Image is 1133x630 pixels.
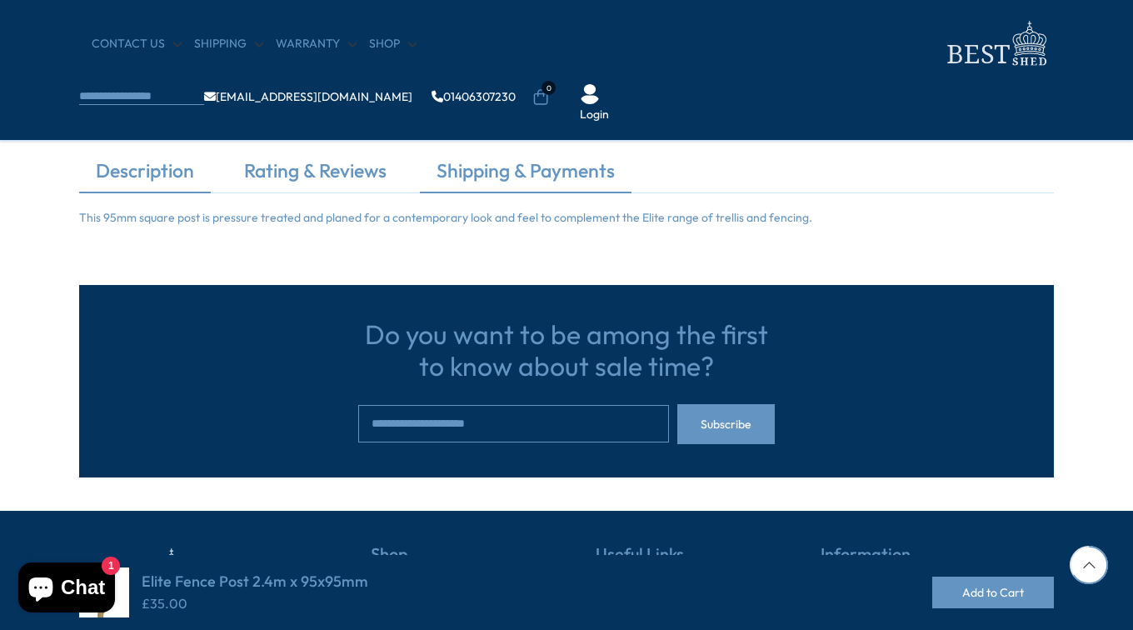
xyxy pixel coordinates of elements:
span: 0 [542,81,556,95]
inbox-online-store-chat: Shopify online store chat [13,562,120,617]
a: Description [79,157,211,192]
h4: Elite Fence Post 2.4m x 95x95mm [142,572,368,591]
p: This 95mm square post is pressure treated and planed for a contemporary look and feel to compleme... [79,210,1054,227]
button: Subscribe [677,404,775,444]
a: Warranty [276,36,357,52]
a: Login [580,107,609,123]
h5: Information [821,544,1054,581]
h5: Useful Links [596,544,762,581]
h3: Do you want to be among the first to know about sale time? [358,318,775,382]
img: logo [937,17,1054,71]
a: CONTACT US [92,36,182,52]
a: 0 [532,89,549,106]
a: Shipping & Payments [420,157,631,192]
a: [EMAIL_ADDRESS][DOMAIN_NAME] [204,91,412,102]
span: Subscribe [701,418,751,430]
a: Shop [369,36,417,52]
a: Shipping [194,36,263,52]
a: 01406307230 [432,91,516,102]
a: Rating & Reviews [227,157,403,192]
h5: Shop [371,544,537,581]
img: User Icon [580,84,600,104]
img: footer-logo [79,544,196,598]
button: Add to Cart [932,577,1054,608]
ins: £35.00 [142,595,187,612]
